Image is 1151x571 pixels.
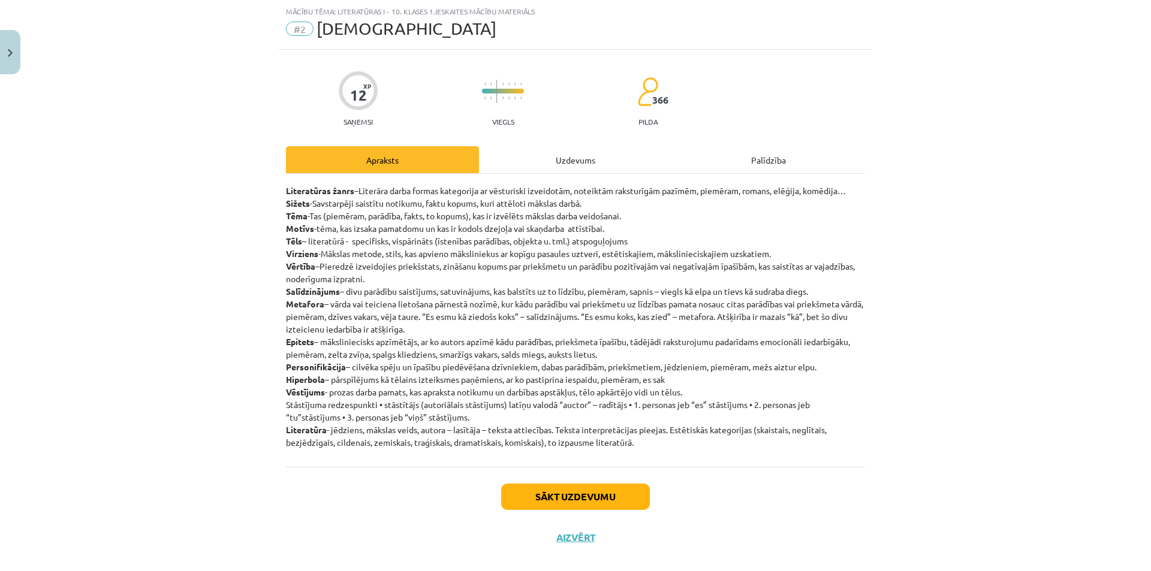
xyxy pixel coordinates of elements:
img: icon-short-line-57e1e144782c952c97e751825c79c345078a6d821885a25fce030b3d8c18986b.svg [502,83,504,86]
strong: Tēls [286,235,302,246]
img: icon-short-line-57e1e144782c952c97e751825c79c345078a6d821885a25fce030b3d8c18986b.svg [484,96,486,99]
span: XP [363,83,371,89]
strong: Tēma [286,210,308,221]
img: icon-short-line-57e1e144782c952c97e751825c79c345078a6d821885a25fce030b3d8c18986b.svg [490,96,492,99]
strong: Literatūras žanrs [286,185,354,196]
img: icon-short-line-57e1e144782c952c97e751825c79c345078a6d821885a25fce030b3d8c18986b.svg [502,96,504,99]
span: 366 [652,95,668,105]
strong: Epitets [286,336,314,347]
strong: Metafora [286,298,324,309]
div: Palīdzība [672,146,865,173]
img: icon-short-line-57e1e144782c952c97e751825c79c345078a6d821885a25fce030b3d8c18986b.svg [514,96,516,99]
img: icon-short-line-57e1e144782c952c97e751825c79c345078a6d821885a25fce030b3d8c18986b.svg [508,83,510,86]
img: icon-close-lesson-0947bae3869378f0d4975bcd49f059093ad1ed9edebbc8119c70593378902aed.svg [8,49,13,57]
div: 12 [350,87,367,104]
strong: Personifikācija [286,361,346,372]
span: [DEMOGRAPHIC_DATA] [317,19,496,38]
strong: Hiperbola [286,374,325,385]
button: Aizvērt [553,531,598,543]
img: icon-short-line-57e1e144782c952c97e751825c79c345078a6d821885a25fce030b3d8c18986b.svg [520,83,522,86]
img: students-c634bb4e5e11cddfef0936a35e636f08e4e9abd3cc4e673bd6f9a4125e45ecb1.svg [637,77,658,107]
img: icon-short-line-57e1e144782c952c97e751825c79c345078a6d821885a25fce030b3d8c18986b.svg [508,96,510,99]
strong: Vēstījums [286,386,325,397]
img: icon-short-line-57e1e144782c952c97e751825c79c345078a6d821885a25fce030b3d8c18986b.svg [520,96,522,99]
strong: Motīvs [286,223,314,234]
span: #2 [286,22,314,36]
strong: Vērtība [286,261,315,271]
img: icon-short-line-57e1e144782c952c97e751825c79c345078a6d821885a25fce030b3d8c18986b.svg [484,83,486,86]
strong: Sižets [286,198,310,209]
strong: Salīdzinājums [286,286,340,297]
strong: Virziens [286,248,318,259]
img: icon-short-line-57e1e144782c952c97e751825c79c345078a6d821885a25fce030b3d8c18986b.svg [490,83,492,86]
img: icon-long-line-d9ea69661e0d244f92f715978eff75569469978d946b2353a9bb055b3ed8787d.svg [496,80,498,103]
p: –Literāra darba formas kategorija ar vēsturiski izveidotām, noteiktām raksturīgām pazīmēm, piemēr... [286,185,865,449]
div: Mācību tēma: Literatūras i - 10. klases 1.ieskaites mācību materiāls [286,7,865,16]
strong: Literatūra [286,424,327,435]
div: Uzdevums [479,146,672,173]
img: icon-short-line-57e1e144782c952c97e751825c79c345078a6d821885a25fce030b3d8c18986b.svg [514,83,516,86]
p: Viegls [492,117,514,126]
p: Saņemsi [339,117,378,126]
button: Sākt uzdevumu [501,484,650,510]
div: Apraksts [286,146,479,173]
p: pilda [638,117,658,126]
